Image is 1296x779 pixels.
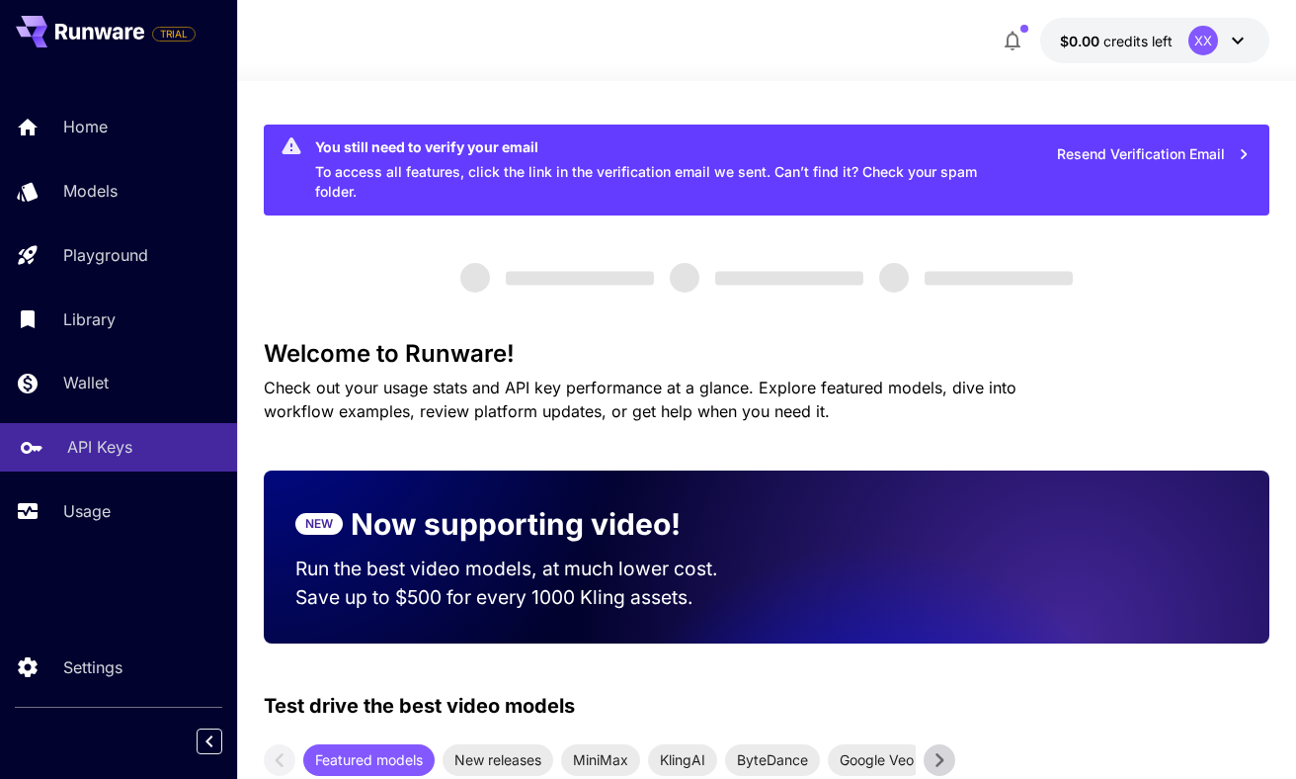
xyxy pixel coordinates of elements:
p: Models [63,179,118,203]
p: Save up to $500 for every 1000 Kling assets. [295,583,735,612]
div: XX [1188,26,1218,55]
p: NEW [305,515,333,533]
div: Collapse sidebar [211,724,237,759]
span: TRIAL [153,27,195,42]
div: You still need to verify your email [315,136,999,157]
span: Add your payment card to enable full platform functionality. [152,22,196,45]
div: New releases [443,744,553,776]
div: ByteDance [725,744,820,776]
h3: Welcome to Runware! [264,340,1269,368]
p: Playground [63,243,148,267]
span: Featured models [303,749,435,770]
span: KlingAI [648,749,717,770]
p: Now supporting video! [351,502,681,547]
span: Google Veo [828,749,926,770]
span: Check out your usage stats and API key performance at a glance. Explore featured models, dive int... [264,378,1016,421]
div: $0.00 [1060,31,1173,51]
div: To access all features, click the link in the verification email we sent. Can’t find it? Check yo... [315,130,999,210]
p: Usage [63,499,111,523]
span: $0.00 [1060,33,1103,49]
div: MiniMax [561,744,640,776]
p: Home [63,115,108,138]
button: Resend Verification Email [1046,134,1261,175]
p: Run the best video models, at much lower cost. [295,555,735,583]
span: ByteDance [725,749,820,770]
button: Collapse sidebar [197,729,222,754]
p: Test drive the best video models [264,691,575,721]
p: API Keys [67,435,132,459]
p: Settings [63,655,122,679]
p: Library [63,307,116,331]
span: MiniMax [561,749,640,770]
div: Featured models [303,744,435,776]
div: KlingAI [648,744,717,776]
span: New releases [443,749,553,770]
div: Google Veo [828,744,926,776]
button: $0.00XX [1040,18,1269,63]
span: credits left [1103,33,1173,49]
p: Wallet [63,371,109,394]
